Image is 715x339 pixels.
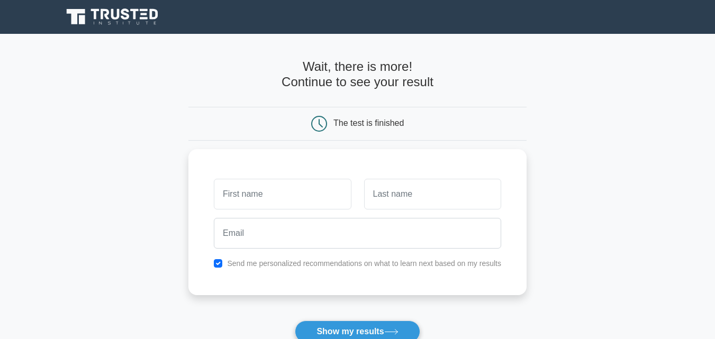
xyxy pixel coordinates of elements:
h4: Wait, there is more! Continue to see your result [188,59,527,90]
div: The test is finished [333,118,404,127]
input: First name [214,179,351,209]
input: Last name [364,179,501,209]
label: Send me personalized recommendations on what to learn next based on my results [227,259,501,268]
input: Email [214,218,501,249]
